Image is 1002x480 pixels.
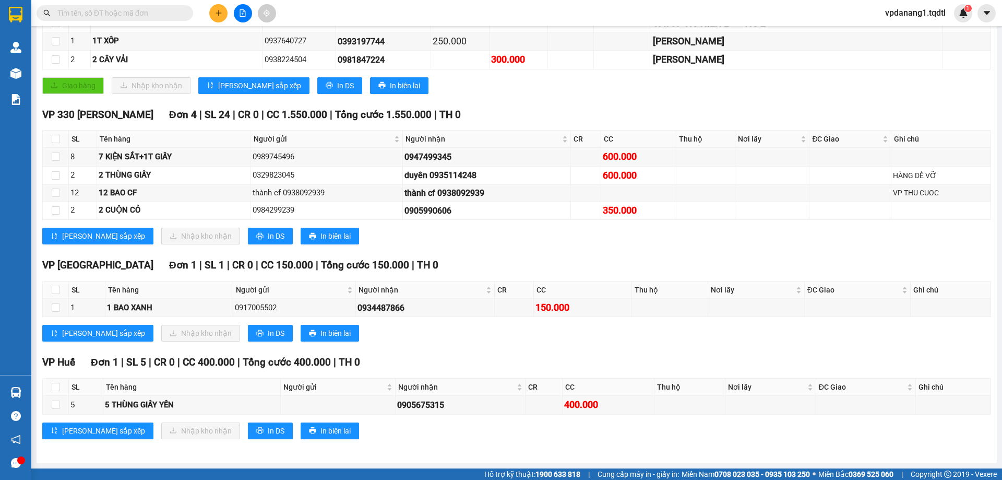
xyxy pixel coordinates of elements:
[121,356,124,368] span: |
[404,169,568,182] div: duyên 0935114248
[330,109,332,121] span: |
[321,259,409,271] span: Tổng cước 150.000
[70,151,95,163] div: 8
[11,411,21,421] span: question-circle
[103,379,281,396] th: Tên hàng
[205,259,224,271] span: SL 1
[198,77,309,94] button: sort-ascending[PERSON_NAME] sắp xếp
[253,151,401,163] div: 0989745496
[268,425,284,437] span: In DS
[70,187,95,200] div: 12
[215,9,222,17] span: plus
[235,302,354,314] div: 0917005502
[357,301,493,314] div: 0934487866
[682,469,810,480] span: Miền Nam
[62,425,145,437] span: [PERSON_NAME] sắp xếp
[42,423,153,439] button: sort-ascending[PERSON_NAME] sắp xếp
[256,232,264,241] span: printer
[92,35,261,48] div: 1T XỐP
[653,52,941,67] div: [PERSON_NAME]
[99,187,249,200] div: 12 BAO CF
[161,423,240,439] button: downloadNhập kho nhận
[254,133,392,145] span: Người gửi
[97,131,251,148] th: Tên hàng
[253,187,401,200] div: thành cf 0938092939
[263,9,270,17] span: aim
[818,469,893,480] span: Miền Bắc
[92,54,261,66] div: 2 CÂY VẢI
[161,325,240,342] button: downloadNhập kho nhận
[227,259,230,271] span: |
[51,330,58,338] span: sort-ascending
[320,327,351,339] span: In biên lai
[412,259,414,271] span: |
[207,81,214,90] span: sort-ascending
[338,53,429,66] div: 0981847224
[603,203,675,218] div: 350.000
[654,379,726,396] th: Thu hộ
[320,230,351,242] span: In biên lai
[105,282,233,299] th: Tên hàng
[126,356,146,368] span: SL 5
[964,5,972,12] sup: 1
[42,259,153,271] span: VP [GEOGRAPHIC_DATA]
[177,356,180,368] span: |
[11,458,21,468] span: message
[70,35,89,48] div: 1
[268,230,284,242] span: In DS
[265,35,334,48] div: 0937640727
[70,399,101,412] div: 5
[51,427,58,435] span: sort-ascending
[571,131,601,148] th: CR
[243,356,331,368] span: Tổng cước 400.000
[535,300,630,315] div: 150.000
[62,230,145,242] span: [PERSON_NAME] sắp xếp
[728,381,805,393] span: Nơi lấy
[526,379,563,396] th: CR
[107,302,231,314] div: 1 BAO XANH
[70,204,95,217] div: 2
[10,68,21,79] img: warehouse-icon
[105,399,279,412] div: 5 THÙNG GIẤY YẾN
[676,131,735,148] th: Thu hộ
[42,77,104,94] button: uploadGiao hàng
[69,282,105,299] th: SL
[199,259,202,271] span: |
[405,133,559,145] span: Người nhận
[738,133,799,145] span: Nơi lấy
[433,34,487,49] div: 250.000
[601,131,677,148] th: CC
[99,204,249,217] div: 2 CUỘN CỎ
[404,186,568,200] div: thành cf 0938092939
[248,423,293,439] button: printerIn DS
[309,330,316,338] span: printer
[944,471,951,478] span: copyright
[283,381,385,393] span: Người gửi
[256,330,264,338] span: printer
[199,109,202,121] span: |
[91,356,118,368] span: Đơn 1
[70,169,95,182] div: 2
[10,42,21,53] img: warehouse-icon
[209,4,228,22] button: plus
[234,4,252,22] button: file-add
[70,54,89,66] div: 2
[495,282,534,299] th: CR
[169,109,197,121] span: Đơn 4
[877,6,954,19] span: vpdanang1.tqdtl
[70,302,103,314] div: 1
[598,469,679,480] span: Cung cấp máy in - giấy in:
[268,327,284,339] span: In DS
[301,325,359,342] button: printerIn biên lai
[603,168,675,183] div: 600.000
[813,472,816,476] span: ⚪️
[43,9,51,17] span: search
[218,80,301,91] span: [PERSON_NAME] sắp xếp
[326,81,333,90] span: printer
[534,282,632,299] th: CC
[977,4,996,22] button: caret-down
[982,8,992,18] span: caret-down
[258,4,276,22] button: aim
[42,356,75,368] span: VP Huế
[390,80,420,91] span: In biên lai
